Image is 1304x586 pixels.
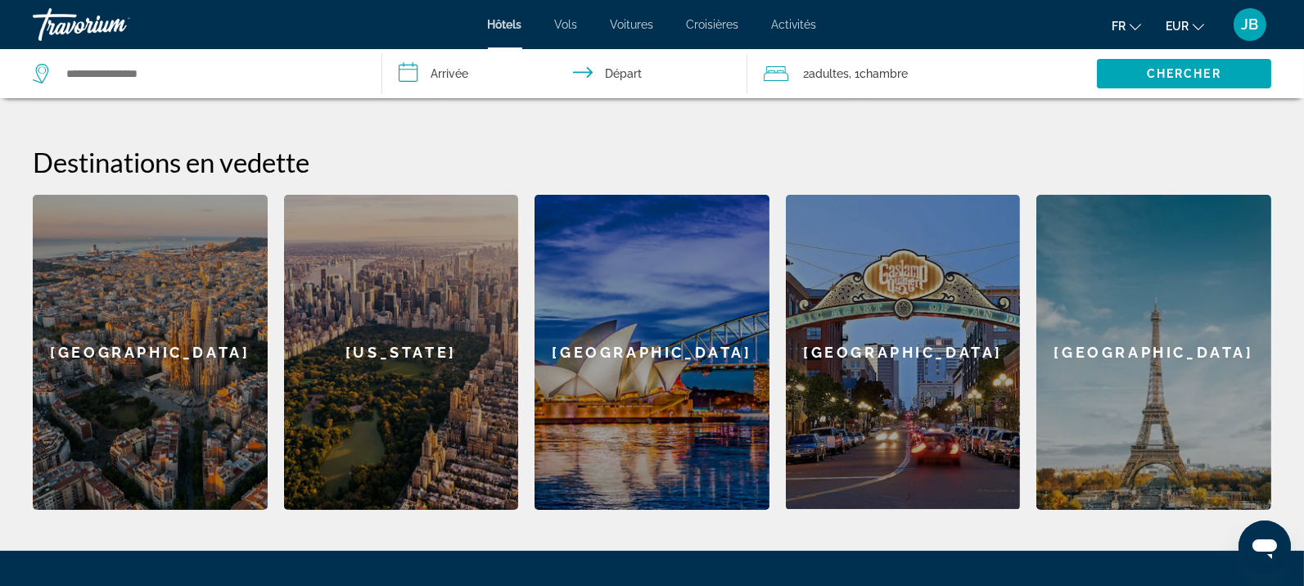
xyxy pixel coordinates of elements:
span: 2 [803,62,849,85]
a: Hôtels [488,18,522,31]
span: Adultes [809,67,849,80]
span: Chercher [1147,67,1221,80]
span: JB [1242,16,1259,33]
a: [US_STATE] [284,195,519,510]
span: , 1 [849,62,908,85]
button: Check in and out dates [382,49,748,98]
a: Vols [555,18,578,31]
span: EUR [1166,20,1189,33]
button: Change currency [1166,14,1204,38]
button: Change language [1112,14,1141,38]
a: [GEOGRAPHIC_DATA] [786,195,1021,510]
a: Voitures [611,18,654,31]
div: [GEOGRAPHIC_DATA] [786,195,1021,509]
button: User Menu [1229,7,1271,42]
button: Travelers: 2 adults, 0 children [747,49,1097,98]
h2: Destinations en vedette [33,146,1271,178]
a: [GEOGRAPHIC_DATA] [33,195,268,510]
iframe: Bouton de lancement de la fenêtre de messagerie [1239,521,1291,573]
a: Travorium [33,3,196,46]
button: Chercher [1097,59,1271,88]
span: Chambre [860,67,908,80]
a: [GEOGRAPHIC_DATA] [1036,195,1271,510]
span: fr [1112,20,1126,33]
a: Croisières [687,18,739,31]
a: Activités [772,18,817,31]
a: [GEOGRAPHIC_DATA] [535,195,769,510]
